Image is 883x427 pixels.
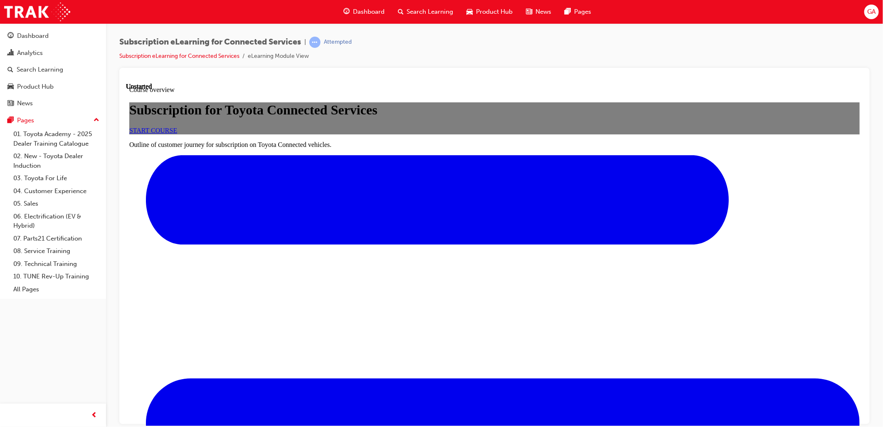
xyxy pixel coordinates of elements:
span: Product Hub [476,7,513,17]
a: Subscription eLearning for Connected Services [119,52,239,60]
div: News [17,99,33,108]
button: Pages [3,113,103,128]
div: Attempted [324,38,352,46]
span: Dashboard [353,7,385,17]
a: guage-iconDashboard [337,3,391,20]
span: Course overview [3,3,49,10]
span: learningRecordVerb_ATTEMPT-icon [309,37,321,48]
div: Product Hub [17,82,54,92]
div: Pages [17,116,34,125]
span: news-icon [7,100,14,107]
a: 02. New - Toyota Dealer Induction [10,150,103,172]
div: Search Learning [17,65,63,74]
p: Outline of customer journey for subscription on Toyota Connected vehicles. [3,58,734,66]
a: 01. Toyota Academy - 2025 Dealer Training Catalogue [10,128,103,150]
a: 05. Sales [10,197,103,210]
a: 10. TUNE Rev-Up Training [10,270,103,283]
a: car-iconProduct Hub [460,3,520,20]
span: car-icon [467,7,473,17]
a: 03. Toyota For Life [10,172,103,185]
span: GA [867,7,876,17]
a: All Pages [10,283,103,296]
a: Dashboard [3,28,103,44]
a: Product Hub [3,79,103,94]
span: pages-icon [565,7,571,17]
span: | [304,37,306,47]
a: pages-iconPages [558,3,598,20]
span: guage-icon [7,32,14,40]
a: 06. Electrification (EV & Hybrid) [10,210,103,232]
span: up-icon [94,115,99,126]
img: Trak [4,2,70,21]
span: search-icon [398,7,404,17]
span: News [536,7,552,17]
span: pages-icon [7,117,14,124]
li: eLearning Module View [248,52,309,61]
a: 07. Parts21 Certification [10,232,103,245]
a: 04. Customer Experience [10,185,103,198]
a: news-iconNews [520,3,558,20]
a: 08. Service Training [10,245,103,258]
span: news-icon [526,7,533,17]
span: Subscription eLearning for Connected Services [119,37,301,47]
span: guage-icon [343,7,350,17]
button: GA [864,5,879,19]
span: car-icon [7,83,14,91]
span: chart-icon [7,50,14,57]
span: prev-icon [91,410,98,421]
button: DashboardAnalyticsSearch LearningProduct HubNews [3,27,103,113]
a: Search Learning [3,62,103,77]
a: START COURSE [3,44,51,51]
a: search-iconSearch Learning [391,3,460,20]
div: Analytics [17,48,43,58]
span: search-icon [7,66,13,74]
a: News [3,96,103,111]
span: Pages [575,7,592,17]
a: 09. Technical Training [10,258,103,271]
div: Dashboard [17,31,49,41]
h1: Subscription for Toyota Connected Services [3,20,734,35]
span: Search Learning [407,7,454,17]
a: Analytics [3,45,103,61]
